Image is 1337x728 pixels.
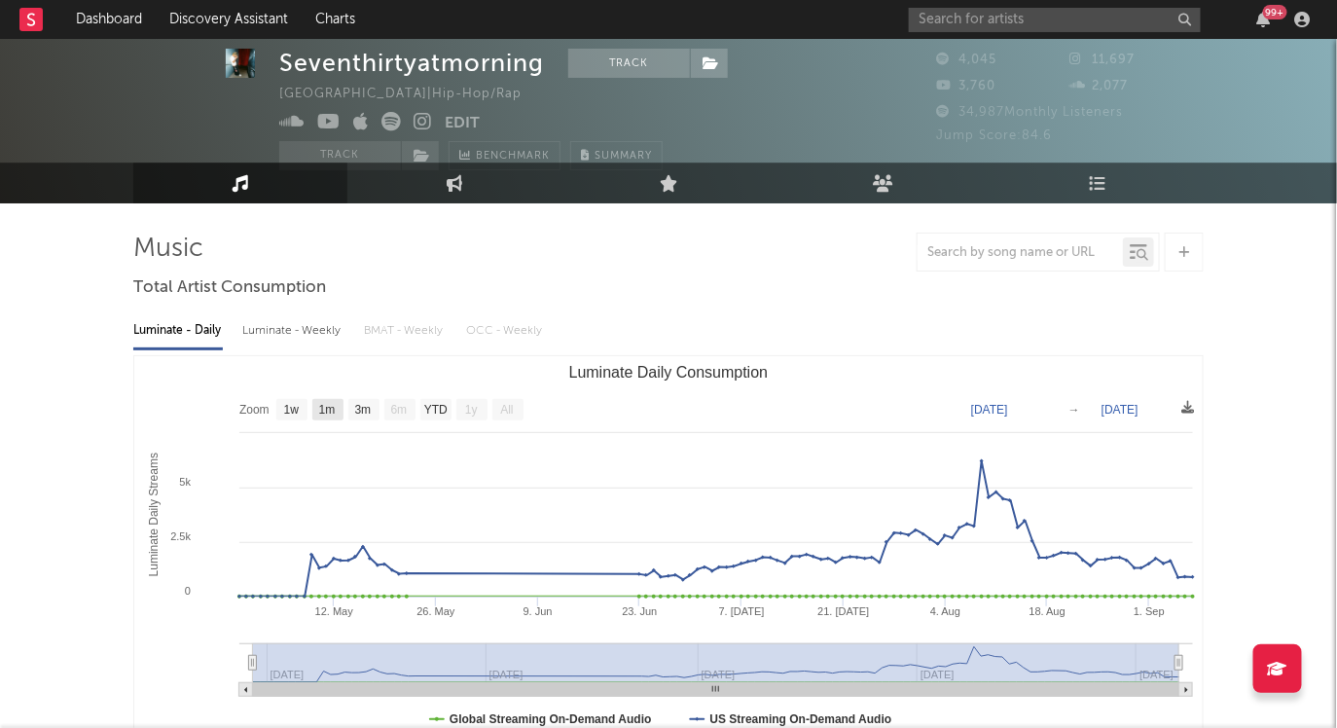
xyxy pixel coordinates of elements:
text: 2.5k [170,530,191,542]
text: 5k [179,476,191,488]
text: → [1068,403,1080,417]
text: 1. Sep [1134,605,1165,617]
button: Track [279,141,401,170]
text: [DATE] [1102,403,1138,417]
button: 99+ [1257,12,1271,27]
text: Luminate Daily Streams [147,453,161,576]
text: 18. Aug [1030,605,1066,617]
span: Jump Score: 84.6 [936,129,1052,142]
text: Zoom [239,404,270,418]
span: 3,760 [936,80,995,92]
text: 23. Jun [622,605,657,617]
div: Seventhirtyatmorning [279,49,544,78]
text: 12. May [315,605,354,617]
button: Track [568,49,690,78]
span: 2,077 [1070,80,1129,92]
div: [GEOGRAPHIC_DATA] | Hip-Hop/Rap [279,83,544,106]
span: Benchmark [476,145,550,168]
text: 1m [319,404,336,418]
text: Luminate Daily Consumption [569,364,769,381]
span: Summary [595,151,652,162]
div: Luminate - Weekly [242,314,344,347]
text: 1w [284,404,300,418]
span: 4,045 [936,54,996,66]
text: 6m [391,404,408,418]
text: [DATE] [971,403,1008,417]
text: YTD [424,404,448,418]
div: Luminate - Daily [133,314,223,347]
text: 26. May [416,605,455,617]
button: Edit [445,112,480,136]
text: 1y [465,404,478,418]
text: 9. Jun [524,605,553,617]
a: Benchmark [449,141,560,170]
text: 0 [185,585,191,597]
text: All [500,404,513,418]
span: 34,987 Monthly Listeners [936,106,1123,119]
span: Total Artist Consumption [133,276,326,300]
text: 3m [355,404,372,418]
text: 7. [DATE] [719,605,765,617]
div: 99 + [1263,5,1287,19]
span: 11,697 [1070,54,1136,66]
input: Search by song name or URL [918,245,1123,261]
text: US Streaming On-Demand Audio [710,712,892,726]
text: Global Streaming On-Demand Audio [450,712,652,726]
input: Search for artists [909,8,1201,32]
button: Summary [570,141,663,170]
text: 4. Aug [930,605,960,617]
text: 21. [DATE] [817,605,869,617]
